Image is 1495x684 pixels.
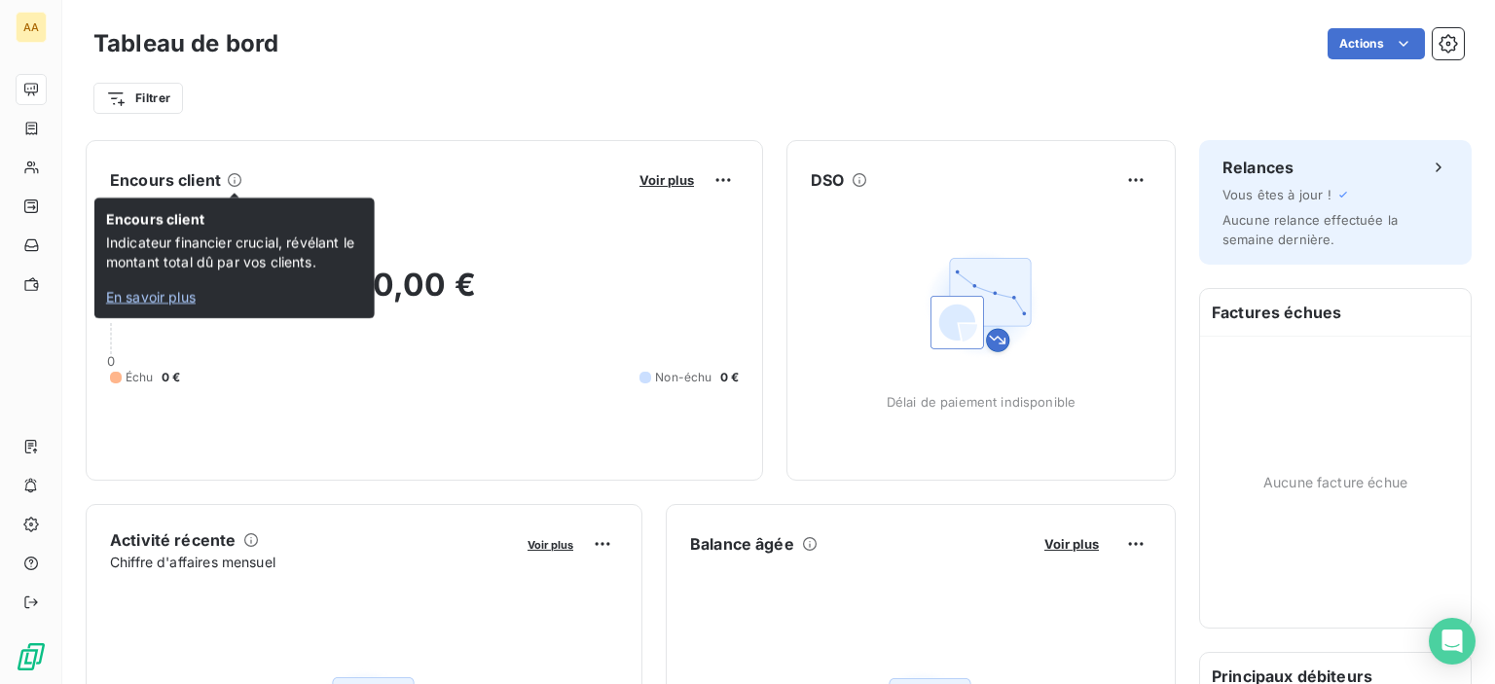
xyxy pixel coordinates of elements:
[107,353,115,369] span: 0
[93,26,278,61] h3: Tableau de bord
[106,233,363,271] span: Indicateur financier crucial, révélant le montant total dû par vos clients.
[1039,535,1105,553] button: Voir plus
[110,168,221,192] h6: Encours client
[1200,289,1471,336] h6: Factures échues
[634,171,700,189] button: Voir plus
[110,266,739,324] h2: 0,00 €
[1222,156,1294,179] h6: Relances
[162,369,180,386] span: 0 €
[106,209,363,233] span: Encours client
[1328,28,1425,59] button: Actions
[93,83,183,114] button: Filtrer
[126,369,154,386] span: Échu
[16,12,47,43] div: AA
[887,394,1076,410] span: Délai de paiement indisponible
[1044,536,1099,552] span: Voir plus
[1263,472,1407,492] span: Aucune facture échue
[690,532,794,556] h6: Balance âgée
[522,535,579,553] button: Voir plus
[811,168,844,192] h6: DSO
[655,369,711,386] span: Non-échu
[528,538,573,552] span: Voir plus
[1222,187,1331,202] span: Vous êtes à jour !
[1222,212,1398,247] span: Aucune relance effectuée la semaine dernière.
[720,369,739,386] span: 0 €
[110,552,514,572] span: Chiffre d'affaires mensuel
[639,172,694,188] span: Voir plus
[16,641,47,672] img: Logo LeanPay
[1429,618,1476,665] div: Open Intercom Messenger
[106,288,196,305] span: En savoir plus
[919,242,1043,367] img: Empty state
[110,528,236,552] h6: Activité récente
